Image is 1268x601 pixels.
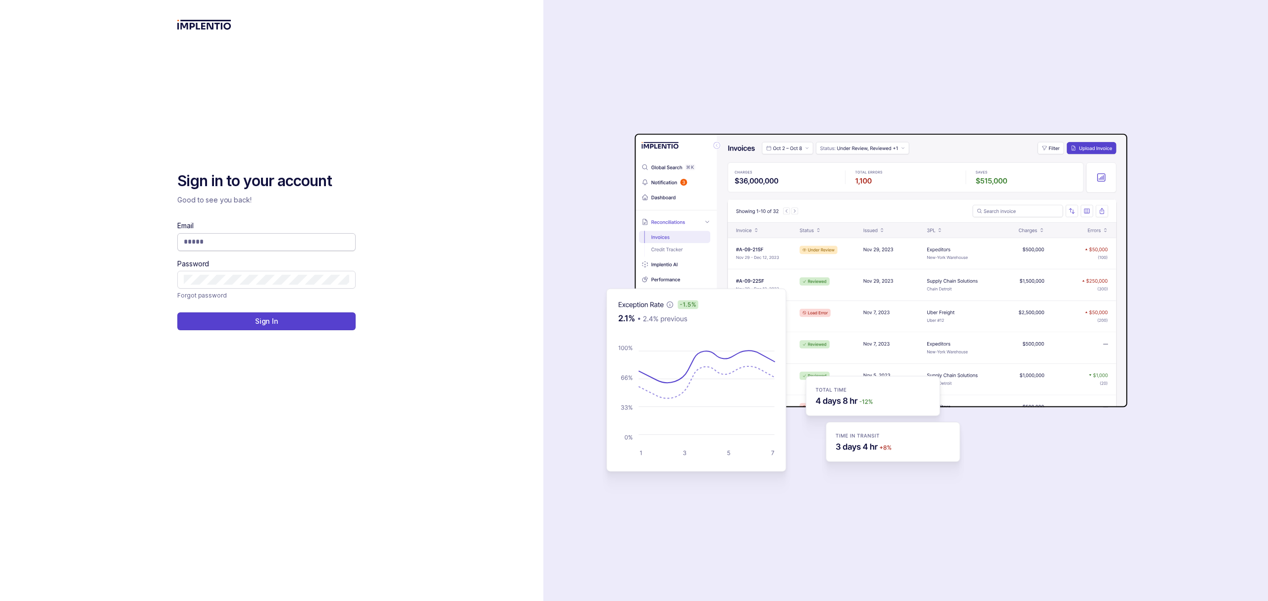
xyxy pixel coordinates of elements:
[255,316,278,326] p: Sign In
[177,221,193,231] label: Email
[571,102,1131,499] img: signin-background.svg
[177,291,226,300] p: Forgot password
[177,291,226,300] a: Link Forgot password
[177,195,356,205] p: Good to see you back!
[177,171,356,191] h2: Sign in to your account
[177,20,231,30] img: logo
[177,259,209,269] label: Password
[177,312,356,330] button: Sign In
